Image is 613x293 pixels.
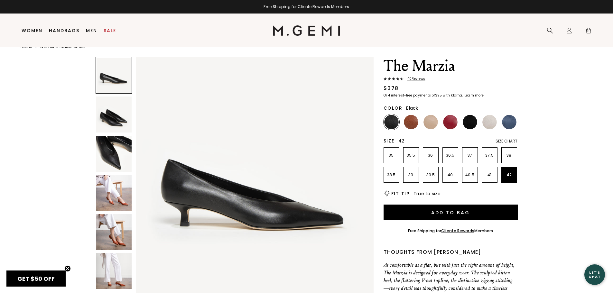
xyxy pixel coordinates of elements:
[585,29,592,35] span: 0
[404,77,425,81] span: 40 Review s
[423,115,438,129] img: Beige
[464,93,484,98] klarna-placement-style-cta: Learn more
[49,28,79,33] a: Handbags
[384,57,518,75] h1: The Marzia
[502,115,516,129] img: Navy Suede
[443,153,458,158] p: 36.5
[96,136,132,172] img: The Marzia
[413,190,441,197] span: True to size
[443,93,464,98] klarna-placement-style-body: with Klarna
[384,153,399,158] p: 35
[482,172,497,178] p: 41
[584,270,605,279] div: Let's Chat
[406,105,418,111] span: Black
[384,115,399,129] img: Black
[496,139,518,144] div: Size Chart
[482,153,497,158] p: 37.5
[443,115,458,129] img: Dark Red
[408,228,493,233] div: Free Shipping for Members
[384,205,518,220] button: Add to Bag
[384,77,518,82] a: 40Reviews
[462,153,478,158] p: 37
[273,25,340,36] img: M.Gemi
[64,265,71,272] button: Close teaser
[6,270,66,287] div: GET $50 OFFClose teaser
[17,275,55,283] span: GET $50 OFF
[384,248,518,256] div: Thoughts from [PERSON_NAME]
[404,172,419,178] p: 39
[423,153,438,158] p: 36
[502,172,517,178] p: 42
[441,228,474,233] a: Cliente Rewards
[404,115,418,129] img: Saddle
[384,138,395,143] h2: Size
[86,28,97,33] a: Men
[423,172,438,178] p: 39.5
[96,175,132,211] img: The Marzia
[464,94,484,97] a: Learn more
[96,253,132,289] img: The Marzia
[104,28,116,33] a: Sale
[96,214,132,250] img: The Marzia
[463,115,477,129] img: Black Suede
[391,191,410,196] h2: Fit Tip
[384,93,435,98] klarna-placement-style-body: Or 4 interest-free payments of
[404,153,419,158] p: 35.5
[398,138,404,144] span: 42
[502,153,517,158] p: 38
[384,85,399,92] div: $378
[22,28,42,33] a: Women
[482,115,497,129] img: Light Oatmeal Suede
[384,172,399,178] p: 38.5
[384,105,403,111] h2: Color
[96,96,132,133] img: The Marzia
[462,172,478,178] p: 40.5
[435,93,442,98] klarna-placement-style-amount: $95
[443,172,458,178] p: 40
